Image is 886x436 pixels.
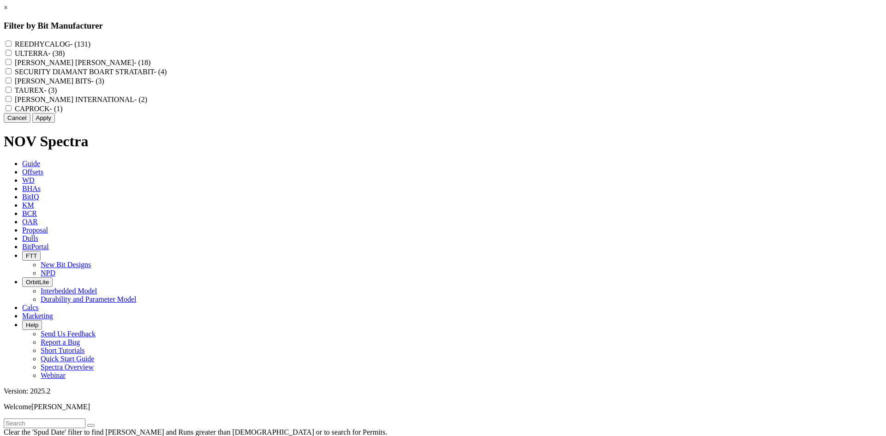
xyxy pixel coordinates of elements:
span: - (3) [91,77,104,85]
span: BitIQ [22,193,39,201]
span: Marketing [22,312,53,320]
span: - (3) [44,86,57,94]
a: NPD [41,269,55,277]
a: New Bit Designs [41,261,91,269]
span: - (38) [48,49,65,57]
span: Calcs [22,304,39,311]
span: Dulls [22,234,38,242]
button: Cancel [4,113,30,123]
a: Report a Bug [41,338,80,346]
span: - (2) [134,96,147,103]
label: [PERSON_NAME] BITS [15,77,104,85]
span: OAR [22,218,38,226]
span: BHAs [22,185,41,192]
span: - (1) [50,105,63,113]
span: WD [22,176,35,184]
h3: Filter by Bit Manufacturer [4,21,882,31]
a: Quick Start Guide [41,355,94,363]
p: Welcome [4,403,882,411]
button: Apply [32,113,55,123]
label: ULTERRA [15,49,65,57]
span: [PERSON_NAME] [31,403,90,411]
span: BitPortal [22,243,49,251]
label: REEDHYCALOG [15,40,90,48]
input: Search [4,418,85,428]
div: Version: 2025.2 [4,387,882,395]
span: Offsets [22,168,43,176]
span: Clear the 'Spud Date' filter to find [PERSON_NAME] and Runs greater than [DEMOGRAPHIC_DATA] or to... [4,428,387,436]
a: Webinar [41,371,66,379]
h1: NOV Spectra [4,133,882,150]
label: CAPROCK [15,105,63,113]
label: SECURITY DIAMANT BOART STRATABIT [15,68,167,76]
label: [PERSON_NAME] INTERNATIONAL [15,96,147,103]
a: Send Us Feedback [41,330,96,338]
label: TAUREX [15,86,57,94]
span: Help [26,322,38,328]
a: Short Tutorials [41,346,85,354]
a: × [4,4,8,12]
span: FTT [26,252,37,259]
span: Proposal [22,226,48,234]
span: - (4) [154,68,167,76]
a: Interbedded Model [41,287,97,295]
span: KM [22,201,34,209]
span: BCR [22,209,37,217]
a: Durability and Parameter Model [41,295,137,303]
label: [PERSON_NAME] [PERSON_NAME] [15,59,150,66]
span: OrbitLite [26,279,49,286]
span: - (131) [70,40,90,48]
span: Guide [22,160,40,167]
span: - (18) [134,59,150,66]
a: Spectra Overview [41,363,94,371]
